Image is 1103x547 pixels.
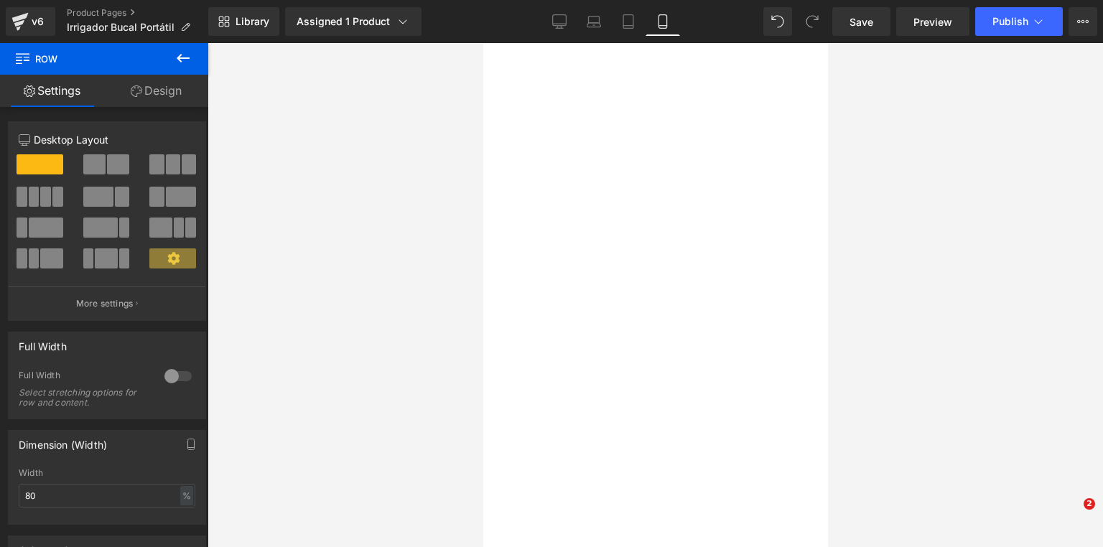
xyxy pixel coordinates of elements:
a: Mobile [646,7,680,36]
div: Dimension (Width) [19,431,107,451]
span: Preview [913,14,952,29]
a: New Library [208,7,279,36]
button: Undo [763,7,792,36]
a: Design [104,75,208,107]
a: Product Pages [67,7,208,19]
div: Full Width [19,332,67,352]
div: Assigned 1 Product [297,14,410,29]
a: v6 [6,7,55,36]
p: Desktop Layout [19,132,195,147]
span: 2 [1084,498,1095,510]
span: Save [850,14,873,29]
button: Publish [975,7,1063,36]
iframe: Intercom live chat [1054,498,1089,533]
span: Publish [992,16,1028,27]
div: Width [19,468,195,478]
span: Irrigador Bucal Portátil [67,22,174,33]
div: Select stretching options for row and content. [19,388,148,408]
button: More [1069,7,1097,36]
span: Library [236,15,269,28]
a: Desktop [542,7,577,36]
div: % [180,486,193,505]
div: v6 [29,12,47,31]
a: Tablet [611,7,646,36]
input: auto [19,484,195,508]
span: Row [14,43,158,75]
p: More settings [76,297,134,310]
a: Laptop [577,7,611,36]
a: Preview [896,7,969,36]
div: Full Width [19,370,150,385]
button: More settings [9,286,205,320]
button: Redo [798,7,827,36]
